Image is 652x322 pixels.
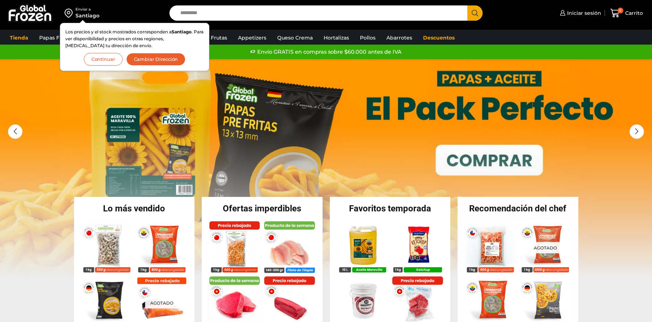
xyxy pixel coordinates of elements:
[330,204,451,213] h2: Favoritos temporada
[383,31,416,45] a: Abarrotes
[356,31,379,45] a: Pollos
[65,28,204,49] p: Los precios y el stock mostrados corresponden a . Para ver disponibilidad y precios en otras regi...
[467,5,483,21] button: Search button
[623,9,643,17] span: Carrito
[529,242,562,253] p: Agotado
[618,8,623,13] span: 0
[202,204,323,213] h2: Ofertas imperdibles
[274,31,316,45] a: Queso Crema
[558,6,601,20] a: Iniciar sesión
[419,31,458,45] a: Descuentos
[608,5,645,22] a: 0 Carrito
[8,124,22,139] div: Previous slide
[145,297,178,309] p: Agotado
[36,31,74,45] a: Papas Fritas
[75,12,99,19] div: Santiago
[630,124,644,139] div: Next slide
[74,204,195,213] h2: Lo más vendido
[6,31,32,45] a: Tienda
[75,7,99,12] div: Enviar a
[234,31,270,45] a: Appetizers
[565,9,601,17] span: Iniciar sesión
[65,7,75,19] img: address-field-icon.svg
[84,53,123,66] button: Continuar
[320,31,353,45] a: Hortalizas
[126,53,186,66] button: Cambiar Dirección
[172,29,192,34] strong: Santiago
[458,204,578,213] h2: Recomendación del chef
